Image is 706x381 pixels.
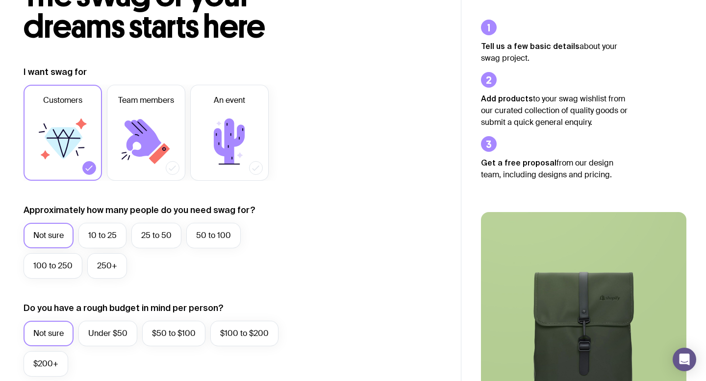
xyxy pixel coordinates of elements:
[118,95,174,106] span: Team members
[186,223,241,248] label: 50 to 100
[142,321,205,346] label: $50 to $100
[24,321,74,346] label: Not sure
[24,302,224,314] label: Do you have a rough budget in mind per person?
[131,223,181,248] label: 25 to 50
[481,158,556,167] strong: Get a free proposal
[78,223,126,248] label: 10 to 25
[481,93,628,128] p: to your swag wishlist from our curated collection of quality goods or submit a quick general enqu...
[481,42,580,50] strong: Tell us a few basic details
[481,94,533,103] strong: Add products
[24,66,87,78] label: I want swag for
[24,253,82,279] label: 100 to 250
[24,223,74,248] label: Not sure
[87,253,127,279] label: 250+
[78,321,137,346] label: Under $50
[24,351,68,377] label: $200+
[43,95,82,106] span: Customers
[481,157,628,181] p: from our design team, including designs and pricing.
[481,40,628,64] p: about your swag project.
[214,95,245,106] span: An event
[673,348,696,371] div: Open Intercom Messenger
[210,321,278,346] label: $100 to $200
[24,204,255,216] label: Approximately how many people do you need swag for?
